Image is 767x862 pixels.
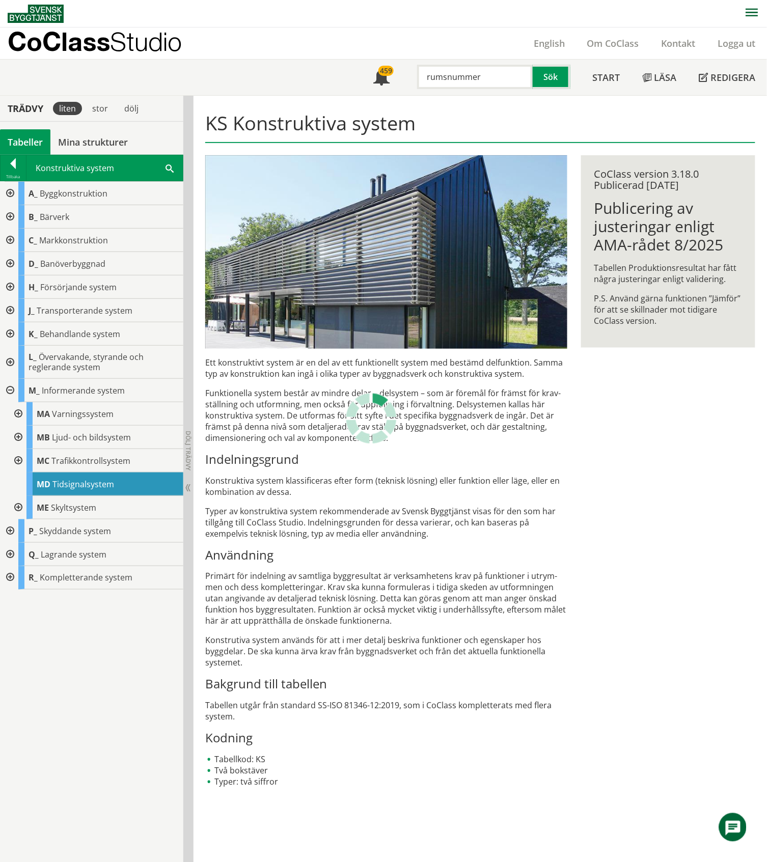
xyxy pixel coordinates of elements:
span: MD [37,479,50,490]
h1: KS Konstruktiva system [205,112,755,143]
a: Kontakt [650,37,707,49]
span: Notifikationer [373,70,390,87]
span: Skyltsystem [51,502,96,513]
h3: Indelningsgrund [205,452,567,467]
span: Skyddande system [39,525,111,537]
span: Kompletterande system [40,572,132,583]
a: Mina strukturer [50,129,135,155]
div: Tillbaka [1,173,26,181]
li: Två bokstäver [205,765,567,776]
a: CoClassStudio [8,27,204,59]
span: ME [37,502,49,513]
span: P_ [29,525,37,537]
span: A_ [29,188,38,199]
a: Läsa [632,60,688,95]
span: Tidsignalsystem [52,479,114,490]
p: Primärt för indelning av samtliga byggresultat är verksamhetens krav på funktioner i ut­rym­men o... [205,571,567,627]
img: structural-solar-shading.jpg [205,155,567,349]
p: Ett konstruktivt system är en del av ett funktionellt system med bestämd delfunktion. Samma typ a... [205,357,567,379]
img: Svensk Byggtjänst [8,5,64,23]
span: MA [37,408,50,420]
a: Start [582,60,632,95]
span: Byggkonstruktion [40,188,107,199]
span: Banöverbyggnad [40,258,105,269]
span: L_ [29,351,37,363]
span: Läsa [654,71,677,84]
span: Informerande system [42,385,125,396]
h3: Kodning [205,731,567,746]
span: Försörjande system [40,282,117,293]
span: MB [37,432,50,443]
span: Redigera [711,71,756,84]
span: Start [593,71,620,84]
div: CoClass version 3.18.0 Publicerad [DATE] [594,169,742,191]
span: H_ [29,282,38,293]
div: Trädvy [2,103,49,114]
p: P.S. Använd gärna funktionen ”Jämför” för att se skillnader mot tidigare CoClass version. [594,293,742,326]
span: Behandlande system [40,328,120,340]
h3: Bakgrund till tabellen [205,677,567,692]
li: Tabellkod: KS [205,754,567,765]
p: Konstrutiva system används för att i mer detalj beskriva funktioner och egenskaper hos byggdelar.... [205,635,567,669]
a: Logga ut [707,37,767,49]
p: Tabellen Produktionsresultat har fått några justeringar enligt validering. [594,262,742,285]
span: R_ [29,572,38,583]
span: B_ [29,211,38,223]
span: K_ [29,328,38,340]
span: Sök i tabellen [166,162,174,173]
span: Ljud- och bildsystem [52,432,131,443]
span: Övervakande, styrande och reglerande system [29,351,144,373]
span: Dölj trädvy [184,431,193,470]
span: MC [37,455,49,466]
div: Tabellen utgår från standard SS-ISO 81346-12:2019, som i CoClass kompletterats med flera system. [205,357,567,788]
p: Typer av konstruktiva system rekommenderade av Svensk Byggtjänst visas för den som har tillgång t... [205,506,567,539]
span: Transporterande system [37,305,132,316]
span: Lagrande system [41,549,106,560]
a: Om CoClass [576,37,650,49]
span: Q_ [29,549,39,560]
span: Studio [110,26,182,57]
h1: Publicering av justeringar enligt AMA-rådet 8/2025 [594,199,742,254]
div: 459 [378,66,394,76]
div: dölj [118,102,145,115]
button: Sök [533,65,570,89]
a: 459 [362,60,401,95]
li: Typer: två siffror [205,776,567,788]
span: Bärverk [40,211,69,223]
span: J_ [29,305,35,316]
span: D_ [29,258,38,269]
img: Laddar [346,393,397,444]
input: Sök [417,65,533,89]
p: CoClass [8,36,182,47]
span: Markkonstruktion [39,235,108,246]
h3: Användning [205,547,567,563]
p: Funktionella system består av mindre delar – delsystem – som är föremål för främst för krav­ställ... [205,387,567,443]
span: C_ [29,235,37,246]
span: Trafikkontrollsystem [51,455,130,466]
div: liten [53,102,82,115]
div: Konstruktiva system [26,155,183,181]
p: Konstruktiva system klassificeras efter form (teknisk lösning) eller funktion eller läge, eller e... [205,475,567,497]
a: Redigera [688,60,767,95]
span: M_ [29,385,40,396]
div: stor [86,102,114,115]
span: Varningssystem [52,408,114,420]
a: English [523,37,576,49]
